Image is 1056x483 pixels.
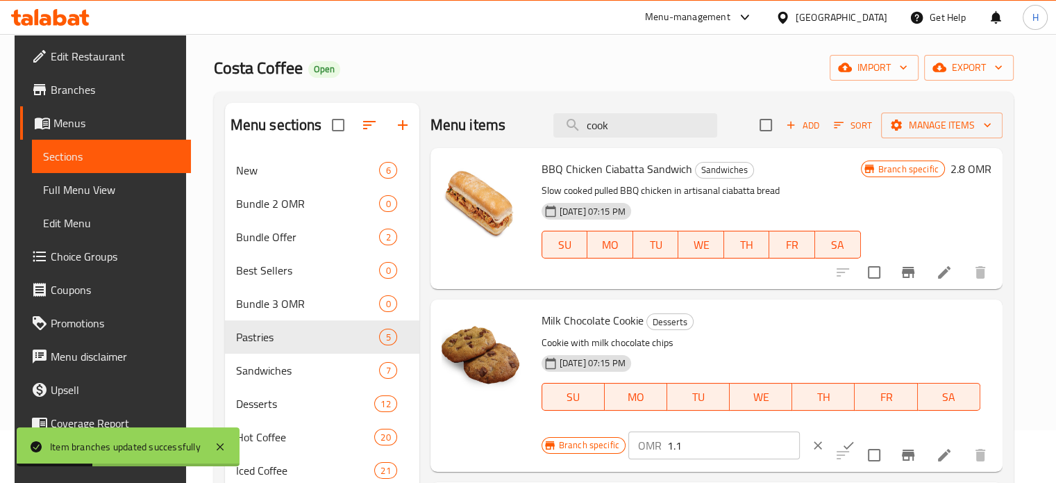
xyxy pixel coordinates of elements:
span: FR [775,235,810,255]
button: WE [678,231,724,259]
a: Edit menu item [936,264,953,281]
button: TU [667,383,730,411]
button: SA [815,231,861,259]
span: Manage items [892,117,991,134]
button: clear [803,430,833,461]
span: SU [548,387,599,407]
h2: Menu sections [231,115,322,136]
span: Add item [780,115,825,136]
button: SU [542,383,605,411]
span: Edit Menu [43,215,180,231]
span: Desserts [647,314,693,330]
div: New6 [225,154,419,187]
div: Sandwiches7 [225,354,419,387]
span: Iced Coffee [236,462,375,479]
span: WE [735,387,787,407]
span: New [236,162,380,179]
div: Bundle 2 OMR0 [225,187,419,220]
span: Edit Restaurant [51,48,180,65]
span: Sections [43,148,180,165]
span: Sort items [825,115,881,136]
span: 12 [375,398,396,411]
span: Desserts [236,395,375,412]
div: Bundle Offer2 [225,220,419,254]
a: Menu disclaimer [20,340,191,373]
img: Milk Chocolate Cookie [442,311,530,400]
span: Bundle Offer [236,229,380,245]
span: Sandwiches [236,362,380,379]
button: delete [964,439,997,472]
div: Open [308,61,340,78]
span: Sort sections [353,108,386,142]
span: SA [923,387,975,407]
span: export [935,59,1003,76]
button: TH [792,383,855,411]
span: Promotions [51,315,180,331]
span: Pastries [236,329,380,345]
span: Select to update [860,258,889,287]
button: Branch-specific-item [891,256,925,289]
a: Edit menu item [936,447,953,464]
span: 6 [380,164,396,177]
a: Branches [20,73,191,106]
div: Desserts12 [225,387,419,420]
img: BBQ Chicken Ciabatta Sandwich [442,159,530,248]
button: Branch-specific-item [891,439,925,472]
span: Branch specific [873,163,944,176]
a: Full Menu View [32,173,191,206]
span: TH [730,235,764,255]
span: Upsell [51,382,180,398]
button: FR [769,231,815,259]
button: Add [780,115,825,136]
a: Coverage Report [20,407,191,440]
button: TU [633,231,679,259]
span: 2 [380,231,396,244]
div: items [379,195,396,212]
span: 5 [380,331,396,344]
a: Sections [32,140,191,173]
div: Best Sellers0 [225,254,419,287]
span: Best Sellers [236,262,380,279]
a: Edit Restaurant [20,40,191,73]
button: Sort [830,115,875,136]
span: Add [784,117,821,133]
span: SA [821,235,855,255]
span: Select to update [860,441,889,470]
a: Upsell [20,373,191,407]
button: Manage items [881,113,1003,138]
span: 0 [380,264,396,277]
a: Promotions [20,306,191,340]
span: WE [684,235,719,255]
h6: 2.8 OMR [950,159,991,179]
button: delete [964,256,997,289]
span: BBQ Chicken Ciabatta Sandwich [542,158,692,179]
span: Sort [834,117,872,133]
button: ok [833,430,864,461]
input: search [553,113,717,138]
span: Branches [51,81,180,98]
span: Choice Groups [51,248,180,265]
span: Select all sections [324,110,353,140]
span: MO [593,235,628,255]
button: Add section [386,108,419,142]
span: Open [308,63,340,75]
div: items [379,362,396,379]
span: Branch specific [553,439,625,452]
input: Please enter price [667,432,800,459]
span: [DATE] 07:15 PM [554,357,631,370]
div: items [379,329,396,345]
span: Hot Coffee [236,429,375,445]
span: TU [639,235,673,255]
span: Select section [751,110,780,140]
span: 20 [375,431,396,444]
div: items [379,162,396,179]
button: SA [918,383,980,411]
span: Coverage Report [51,415,180,432]
button: MO [605,383,667,411]
span: Costa Coffee [214,52,303,83]
a: Coupons [20,273,191,306]
span: Full Menu View [43,181,180,198]
button: WE [730,383,792,411]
